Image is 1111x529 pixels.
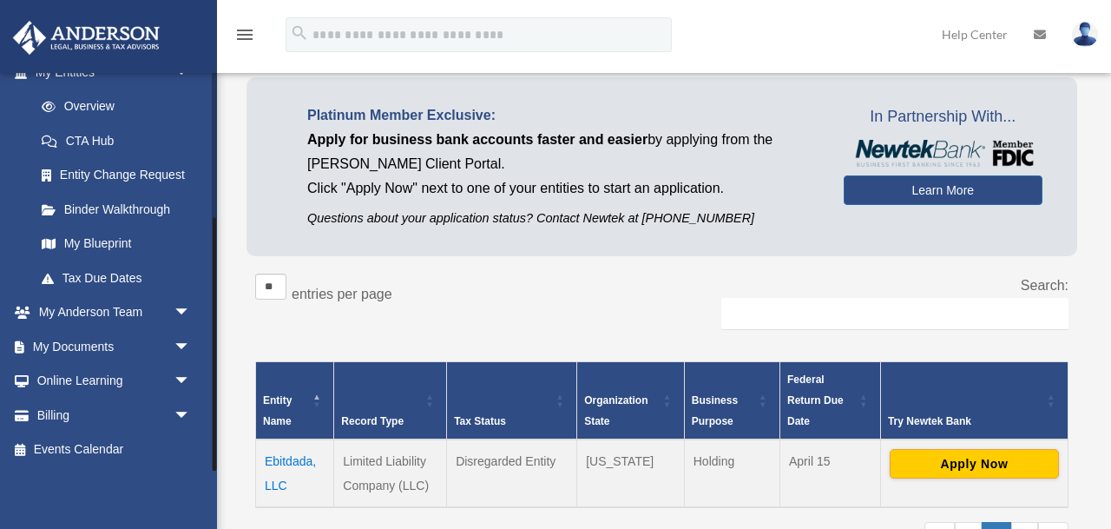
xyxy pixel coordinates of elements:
[24,192,208,227] a: Binder Walkthrough
[880,362,1068,440] th: Try Newtek Bank : Activate to sort
[12,295,217,330] a: My Anderson Teamarrow_drop_down
[263,394,292,427] span: Entity Name
[290,23,309,43] i: search
[307,128,818,176] p: by applying from the [PERSON_NAME] Client Portal.
[174,329,208,365] span: arrow_drop_down
[577,362,685,440] th: Organization State: Activate to sort
[24,158,208,193] a: Entity Change Request
[256,440,334,507] td: Ebitdada, LLC
[24,227,208,261] a: My Blueprint
[174,295,208,331] span: arrow_drop_down
[334,362,447,440] th: Record Type: Activate to sort
[12,364,217,399] a: Online Learningarrow_drop_down
[684,440,779,507] td: Holding
[341,415,404,427] span: Record Type
[307,103,818,128] p: Platinum Member Exclusive:
[447,440,577,507] td: Disregarded Entity
[1072,22,1098,47] img: User Pic
[12,433,217,467] a: Events Calendar
[852,140,1034,167] img: NewtekBankLogoSM.png
[684,362,779,440] th: Business Purpose: Activate to sort
[844,175,1042,205] a: Learn More
[844,103,1042,131] span: In Partnership With...
[24,261,208,295] a: Tax Due Dates
[24,89,200,124] a: Overview
[307,132,648,147] span: Apply for business bank accounts faster and easier
[8,21,165,55] img: Anderson Advisors Platinum Portal
[447,362,577,440] th: Tax Status: Activate to sort
[584,394,648,427] span: Organization State
[174,364,208,400] span: arrow_drop_down
[234,30,255,45] a: menu
[292,287,392,301] label: entries per page
[12,398,217,433] a: Billingarrow_drop_down
[780,440,881,507] td: April 15
[234,24,255,45] i: menu
[577,440,685,507] td: [US_STATE]
[307,176,818,201] p: Click "Apply Now" next to one of your entities to start an application.
[1021,278,1068,293] label: Search:
[256,362,334,440] th: Entity Name: Activate to invert sorting
[780,362,881,440] th: Federal Return Due Date: Activate to sort
[888,411,1042,432] div: Try Newtek Bank
[307,208,818,229] p: Questions about your application status? Contact Newtek at [PHONE_NUMBER]
[890,449,1059,479] button: Apply Now
[334,440,447,507] td: Limited Liability Company (LLC)
[12,329,217,364] a: My Documentsarrow_drop_down
[787,374,844,427] span: Federal Return Due Date
[174,398,208,433] span: arrow_drop_down
[454,415,506,427] span: Tax Status
[24,123,208,158] a: CTA Hub
[692,394,738,427] span: Business Purpose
